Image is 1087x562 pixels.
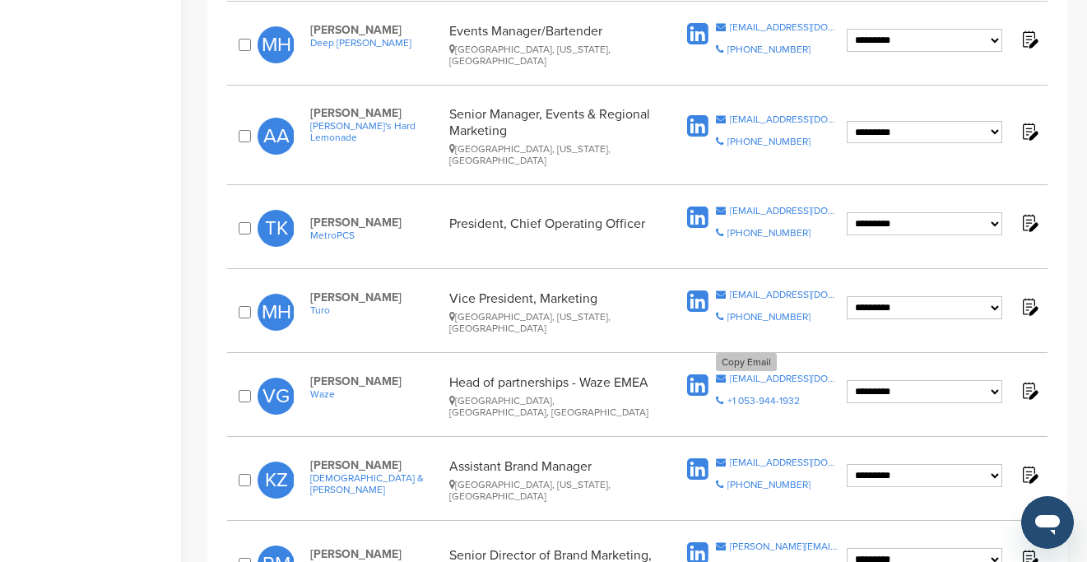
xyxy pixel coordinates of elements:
[310,120,441,143] a: [PERSON_NAME]'s Hard Lemonade
[730,290,839,300] div: [EMAIL_ADDRESS][DOMAIN_NAME]
[258,378,295,415] span: VG
[449,44,654,67] div: [GEOGRAPHIC_DATA], [US_STATE], [GEOGRAPHIC_DATA]
[449,23,654,67] div: Events Manager/Bartender
[449,395,654,418] div: [GEOGRAPHIC_DATA], [GEOGRAPHIC_DATA], [GEOGRAPHIC_DATA]
[258,294,295,331] span: MH
[730,206,839,216] div: [EMAIL_ADDRESS][DOMAIN_NAME]
[449,479,654,502] div: [GEOGRAPHIC_DATA], [US_STATE], [GEOGRAPHIC_DATA]
[1019,296,1039,317] img: Notes
[727,480,811,490] div: [PHONE_NUMBER]
[727,137,811,146] div: [PHONE_NUMBER]
[449,458,654,502] div: Assistant Brand Manager
[310,388,441,400] a: Waze
[1019,380,1039,401] img: Notes
[449,311,654,334] div: [GEOGRAPHIC_DATA], [US_STATE], [GEOGRAPHIC_DATA]
[1019,212,1039,233] img: Notes
[310,230,441,241] a: MetroPCS
[1021,496,1074,549] iframe: Button to launch messaging window
[310,374,441,388] span: [PERSON_NAME]
[449,143,654,166] div: [GEOGRAPHIC_DATA], [US_STATE], [GEOGRAPHIC_DATA]
[258,26,295,63] span: MH
[449,290,654,334] div: Vice President, Marketing
[730,114,839,124] div: [EMAIL_ADDRESS][DOMAIN_NAME]
[449,216,654,241] div: President, Chief Operating Officer
[727,44,811,54] div: [PHONE_NUMBER]
[258,462,295,499] span: KZ
[310,37,441,49] a: Deep [PERSON_NAME]
[716,353,777,371] div: Copy Email
[727,228,811,238] div: [PHONE_NUMBER]
[258,118,295,155] span: AA
[310,458,441,472] span: [PERSON_NAME]
[310,304,441,316] a: Turo
[730,22,839,32] div: [EMAIL_ADDRESS][DOMAIN_NAME]
[730,374,839,383] div: [EMAIL_ADDRESS][DOMAIN_NAME]
[1019,121,1039,142] img: Notes
[310,472,441,495] a: [DEMOGRAPHIC_DATA] & [PERSON_NAME]
[258,210,295,247] span: TK
[449,374,654,418] div: Head of partnerships - Waze EMEA
[1019,29,1039,49] img: Notes
[310,106,441,120] span: [PERSON_NAME]
[310,290,441,304] span: [PERSON_NAME]
[730,457,839,467] div: [EMAIL_ADDRESS][DOMAIN_NAME]
[730,541,839,551] div: [PERSON_NAME][EMAIL_ADDRESS][PERSON_NAME][DOMAIN_NAME]
[727,312,811,322] div: [PHONE_NUMBER]
[310,547,441,561] span: [PERSON_NAME]
[727,396,800,406] div: +1 053-944-1932
[310,23,441,37] span: [PERSON_NAME]
[449,106,654,166] div: Senior Manager, Events & Regional Marketing
[1019,464,1039,485] img: Notes
[310,216,441,230] span: [PERSON_NAME]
